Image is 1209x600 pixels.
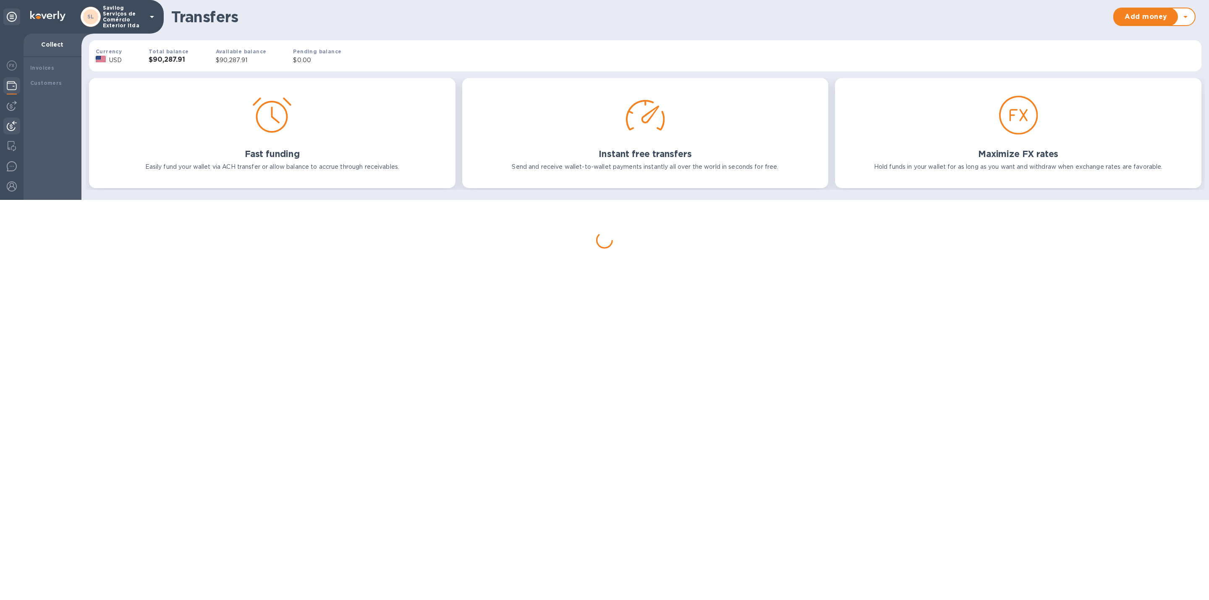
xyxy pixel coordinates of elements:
[7,81,17,91] img: Wallets
[145,162,400,171] p: Easily fund your wallet via ACH transfer or allow balance to accrue through receivables.
[874,162,1163,171] p: Hold funds in your wallet for as long as you want and withdraw when exchange rates are favorable.
[109,56,122,65] p: USD
[149,48,188,55] b: Total balance
[3,8,20,25] div: Unpin categories
[30,40,75,49] p: Collect
[245,149,300,159] h2: Fast funding
[30,80,62,86] b: Customers
[171,8,1109,26] h1: Transfers
[978,149,1058,159] h2: Maximize FX rates
[216,48,267,55] b: Available balance
[293,56,341,65] p: $0.00
[96,48,122,55] b: Currency
[293,48,341,55] b: Pending balance
[87,13,94,20] b: SL
[7,60,17,71] img: Foreign exchange
[512,162,778,171] p: Send and receive wallet-to-wallet payments instantly all over the world in seconds for free.
[30,11,65,21] img: Logo
[1121,12,1171,22] span: Add money
[149,56,188,64] h3: $90,287.91
[1114,8,1178,25] button: Add money
[216,56,267,65] p: $90,287.91
[599,149,691,159] h2: Instant free transfers
[103,5,145,29] p: Savilog Serviços de Comércio Exterior ltda
[30,65,54,71] b: Invoices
